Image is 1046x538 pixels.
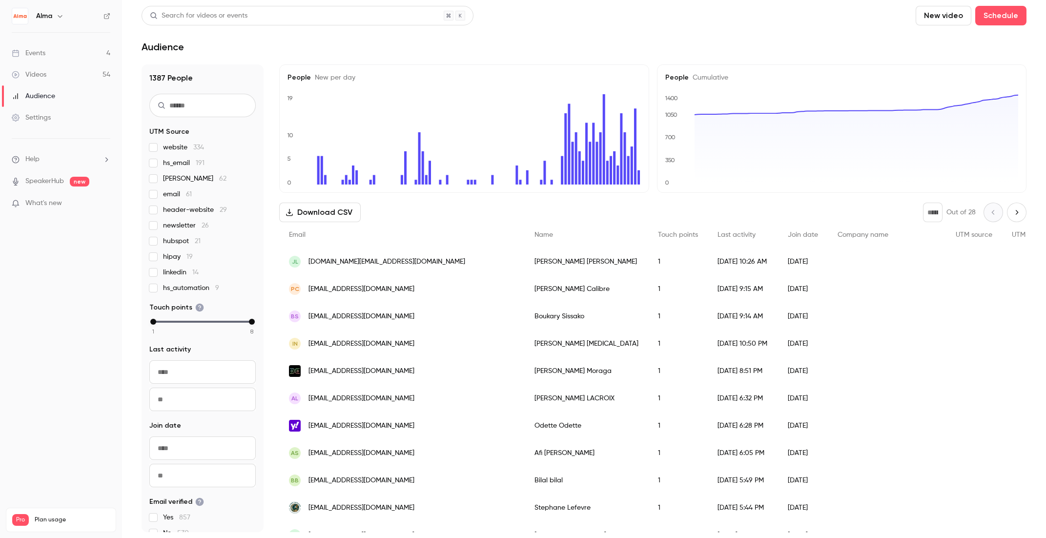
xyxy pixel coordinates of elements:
[291,312,299,321] span: BS
[163,205,227,215] span: header-website
[163,174,226,184] span: [PERSON_NAME]
[665,73,1019,83] h5: People
[665,134,676,141] text: 700
[289,231,306,238] span: Email
[778,275,828,303] div: [DATE]
[36,11,52,21] h6: Alma
[534,231,553,238] span: Name
[708,330,778,357] div: [DATE] 10:50 PM
[249,319,255,325] div: max
[525,330,648,357] div: [PERSON_NAME] [MEDICAL_DATA]
[177,530,189,537] span: 530
[35,516,110,524] span: Plan usage
[708,412,778,439] div: [DATE] 6:28 PM
[308,393,414,404] span: [EMAIL_ADDRESS][DOMAIN_NAME]
[202,222,209,229] span: 26
[12,154,110,165] li: help-dropdown-opener
[192,269,199,276] span: 14
[195,238,201,245] span: 21
[308,311,414,322] span: [EMAIL_ADDRESS][DOMAIN_NAME]
[778,357,828,385] div: [DATE]
[648,467,708,494] div: 1
[291,449,299,457] span: AS
[708,385,778,412] div: [DATE] 6:32 PM
[778,467,828,494] div: [DATE]
[525,357,648,385] div: [PERSON_NAME] Moraga
[279,203,361,222] button: Download CSV
[179,514,190,521] span: 857
[308,339,414,349] span: [EMAIL_ADDRESS][DOMAIN_NAME]
[648,357,708,385] div: 1
[916,6,971,25] button: New video
[525,494,648,521] div: Stephane Lefevre
[163,528,189,538] span: No
[308,476,414,486] span: [EMAIL_ADDRESS][DOMAIN_NAME]
[220,207,227,213] span: 29
[163,513,190,522] span: Yes
[70,177,89,186] span: new
[311,74,355,81] span: New per day
[648,412,708,439] div: 1
[142,41,184,53] h1: Audience
[149,436,256,460] input: From
[648,439,708,467] div: 1
[525,385,648,412] div: [PERSON_NAME] LACROIX
[163,143,204,152] span: website
[708,494,778,521] div: [DATE] 5:44 PM
[12,113,51,123] div: Settings
[163,236,201,246] span: hubspot
[778,248,828,275] div: [DATE]
[163,189,192,199] span: email
[163,252,193,262] span: hipay
[525,303,648,330] div: Boukary Sissako
[149,388,256,411] input: To
[12,70,46,80] div: Videos
[287,95,293,102] text: 19
[648,494,708,521] div: 1
[186,191,192,198] span: 61
[308,257,465,267] span: [DOMAIN_NAME][EMAIL_ADDRESS][DOMAIN_NAME]
[289,365,301,377] img: fun-esports.com
[658,231,698,238] span: Touch points
[708,248,778,275] div: [DATE] 10:26 AM
[149,360,256,384] input: From
[778,330,828,357] div: [DATE]
[946,207,976,217] p: Out of 28
[12,91,55,101] div: Audience
[292,339,298,348] span: IN
[665,179,669,186] text: 0
[838,231,888,238] span: Company name
[308,366,414,376] span: [EMAIL_ADDRESS][DOMAIN_NAME]
[308,448,414,458] span: [EMAIL_ADDRESS][DOMAIN_NAME]
[665,111,677,118] text: 1050
[186,253,193,260] span: 19
[648,385,708,412] div: 1
[708,357,778,385] div: [DATE] 8:51 PM
[648,248,708,275] div: 1
[289,502,301,514] img: laforetenchanteeconceptstore.fr
[778,303,828,330] div: [DATE]
[12,514,29,526] span: Pro
[287,73,641,83] h5: People
[150,319,156,325] div: min
[648,330,708,357] div: 1
[215,285,219,291] span: 9
[152,327,154,336] span: 1
[12,48,45,58] div: Events
[291,476,299,485] span: Bb
[665,157,675,164] text: 350
[289,420,301,432] img: yahoo.fr
[648,303,708,330] div: 1
[778,412,828,439] div: [DATE]
[718,231,756,238] span: Last activity
[708,303,778,330] div: [DATE] 9:14 AM
[525,275,648,303] div: [PERSON_NAME] Calibre
[308,284,414,294] span: [EMAIL_ADDRESS][DOMAIN_NAME]
[689,74,728,81] span: Cumulative
[287,132,293,139] text: 10
[163,158,205,168] span: hs_email
[149,497,204,507] span: Email verified
[149,345,191,354] span: Last activity
[149,421,181,431] span: Join date
[778,385,828,412] div: [DATE]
